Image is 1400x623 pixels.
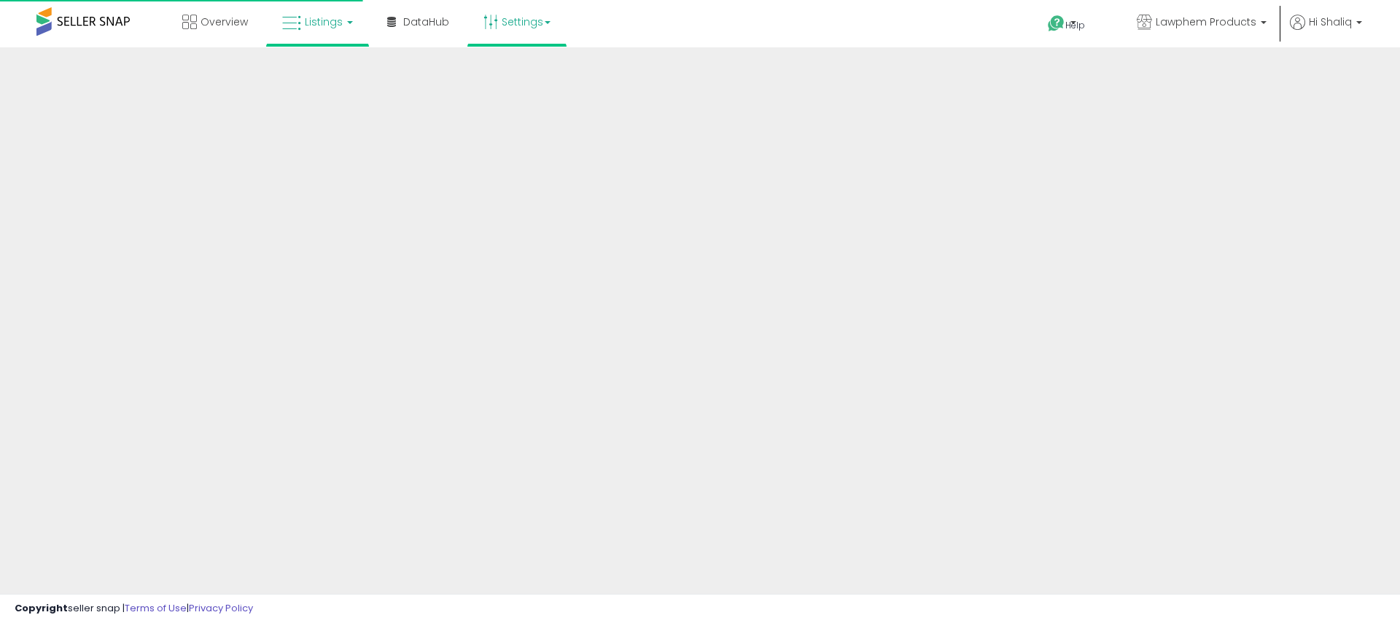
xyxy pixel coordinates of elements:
[305,15,343,29] span: Listings
[1290,15,1362,47] a: Hi Shaliq
[1156,15,1256,29] span: Lawphem Products
[125,601,187,615] a: Terms of Use
[15,602,253,616] div: seller snap | |
[1309,15,1352,29] span: Hi Shaliq
[1047,15,1065,33] i: Get Help
[1065,19,1085,31] span: Help
[15,601,68,615] strong: Copyright
[189,601,253,615] a: Privacy Policy
[201,15,248,29] span: Overview
[403,15,449,29] span: DataHub
[1036,4,1113,47] a: Help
